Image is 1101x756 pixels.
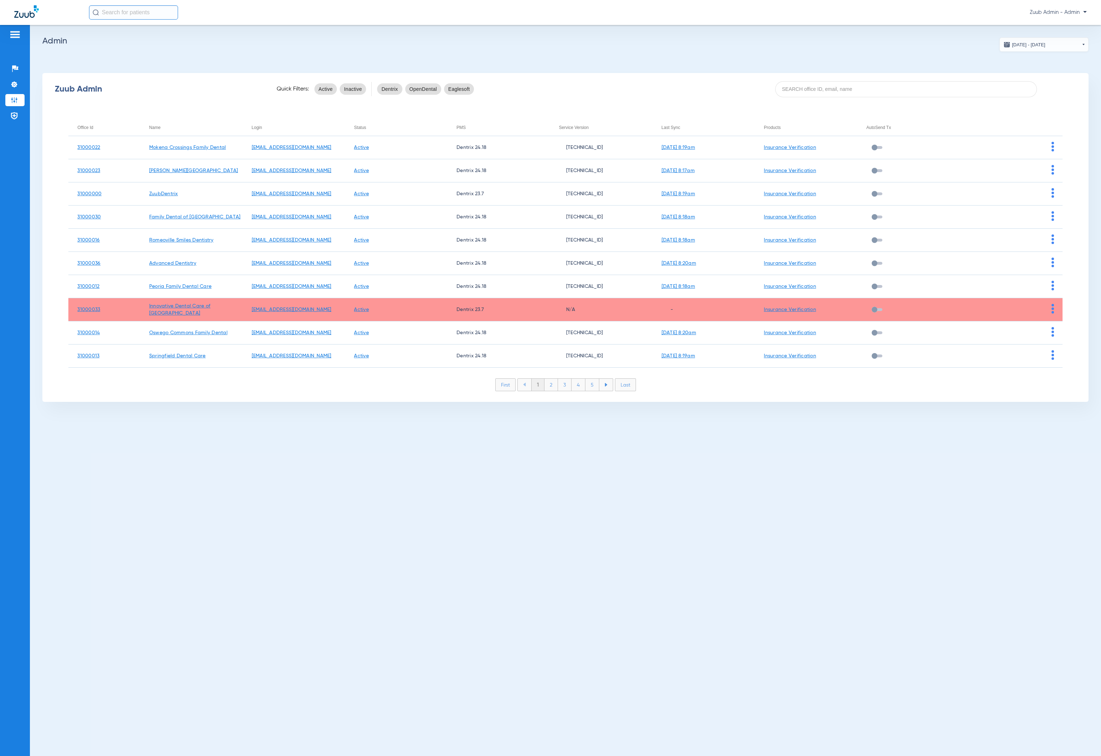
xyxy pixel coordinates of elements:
div: Name [149,124,243,131]
a: [DATE] 8:19am [662,145,695,150]
img: Zuub Logo [14,5,39,18]
a: [PERSON_NAME][GEOGRAPHIC_DATA] [149,168,238,173]
div: Service Version [559,124,589,131]
img: group-dot-blue.svg [1052,211,1054,221]
a: [DATE] 8:18am [662,238,695,243]
a: 31000036 [77,261,100,266]
img: group-dot-blue.svg [1052,350,1054,360]
img: group-dot-blue.svg [1052,165,1054,175]
a: Active [354,145,369,150]
a: [DATE] 8:19am [662,353,695,358]
td: [TECHNICAL_ID] [550,275,653,298]
img: hamburger-icon [9,30,21,39]
div: Login [252,124,345,131]
img: group-dot-blue.svg [1052,142,1054,151]
a: [DATE] 8:20am [662,261,696,266]
td: Dentrix 24.18 [448,206,550,229]
a: 31000012 [77,284,99,289]
div: Office Id [77,124,93,131]
a: Peoria Family Dental Care [149,284,212,289]
div: PMS [456,124,550,131]
td: [TECHNICAL_ID] [550,345,653,368]
td: Dentrix 24.18 [448,159,550,182]
td: Dentrix 24.18 [448,275,550,298]
img: group-dot-blue.svg [1052,281,1054,290]
div: Products [764,124,857,131]
span: - [662,307,673,312]
a: [EMAIL_ADDRESS][DOMAIN_NAME] [252,168,332,173]
a: 31000022 [77,145,100,150]
a: Innovative Dental Care of [GEOGRAPHIC_DATA] [149,304,210,316]
a: Insurance Verification [764,330,816,335]
li: 4 [572,379,585,391]
div: Name [149,124,161,131]
div: Service Version [559,124,653,131]
mat-chip-listbox: status-filters [314,82,366,96]
a: 31000016 [77,238,100,243]
div: Last Sync [662,124,755,131]
a: [DATE] 8:18am [662,214,695,219]
a: [EMAIL_ADDRESS][DOMAIN_NAME] [252,191,332,196]
a: Active [354,168,369,173]
button: [DATE] - [DATE] [1000,37,1089,52]
td: N/A [550,298,653,321]
a: Insurance Verification [764,214,816,219]
a: Family Dental of [GEOGRAPHIC_DATA] [149,214,241,219]
td: [TECHNICAL_ID] [550,159,653,182]
a: Insurance Verification [764,168,816,173]
a: 31000013 [77,353,99,358]
a: [EMAIL_ADDRESS][DOMAIN_NAME] [252,284,332,289]
a: Insurance Verification [764,284,816,289]
a: [EMAIL_ADDRESS][DOMAIN_NAME] [252,307,332,312]
td: [TECHNICAL_ID] [550,182,653,206]
a: 31000023 [77,168,100,173]
a: Active [354,307,369,312]
td: Dentrix 24.18 [448,136,550,159]
span: Active [319,86,333,93]
a: Springfield Dental Care [149,353,206,358]
li: 3 [558,379,572,391]
a: [EMAIL_ADDRESS][DOMAIN_NAME] [252,261,332,266]
a: Advanced Dentistry [149,261,197,266]
a: [EMAIL_ADDRESS][DOMAIN_NAME] [252,214,332,219]
a: Insurance Verification [764,145,816,150]
a: [EMAIL_ADDRESS][DOMAIN_NAME] [252,145,332,150]
a: Active [354,353,369,358]
td: [TECHNICAL_ID] [550,206,653,229]
div: AutoSend Tx [866,124,891,131]
a: 31000000 [77,191,101,196]
a: 31000033 [77,307,100,312]
span: Zuub Admin - Admin [1030,9,1087,16]
input: SEARCH office ID, email, name [775,81,1037,97]
td: Dentrix 23.7 [448,182,550,206]
td: Dentrix 24.18 [448,321,550,345]
a: ZuubDentrix [149,191,178,196]
td: [TECHNICAL_ID] [550,252,653,275]
a: [DATE] 8:20am [662,330,696,335]
a: Insurance Verification [764,353,816,358]
li: 1 [531,379,544,391]
h2: Admin [42,37,1089,45]
div: AutoSend Tx [866,124,960,131]
span: Dentrix [381,86,398,93]
img: arrow-right-blue.svg [605,383,607,387]
img: Search Icon [93,9,99,16]
li: Last [615,378,636,391]
a: Insurance Verification [764,191,816,196]
a: [DATE] 8:17am [662,168,695,173]
a: Insurance Verification [764,307,816,312]
div: Products [764,124,781,131]
img: group-dot-blue.svg [1052,234,1054,244]
div: Status [354,124,448,131]
td: Dentrix 24.18 [448,229,550,252]
div: Zuub Admin [55,86,264,93]
img: group-dot-blue.svg [1052,327,1054,337]
a: Insurance Verification [764,261,816,266]
div: Login [252,124,262,131]
span: Eaglesoft [448,86,470,93]
a: 31000030 [77,214,101,219]
a: [DATE] 8:19am [662,191,695,196]
img: group-dot-blue.svg [1052,188,1054,198]
a: Active [354,330,369,335]
a: Active [354,284,369,289]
